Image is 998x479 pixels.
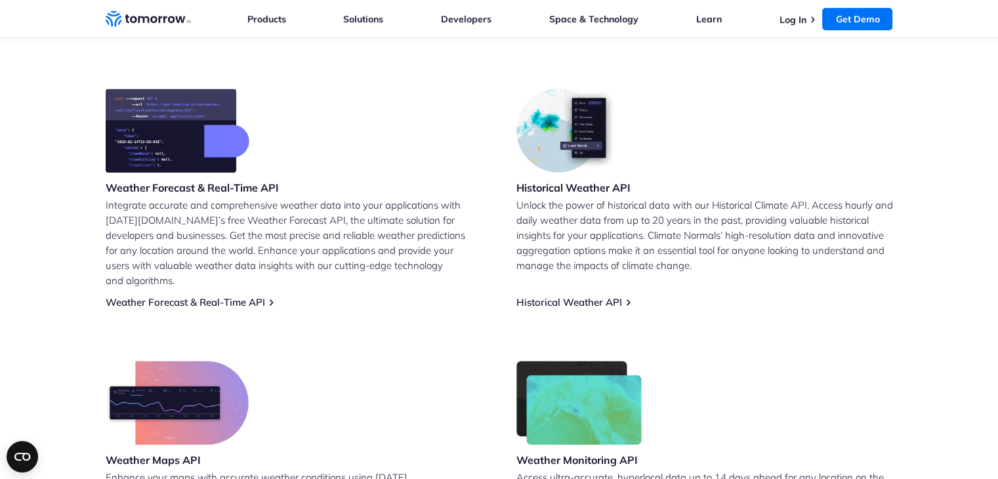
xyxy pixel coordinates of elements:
[343,13,383,25] a: Solutions
[247,13,286,25] a: Products
[516,296,622,308] a: Historical Weather API
[106,198,482,288] p: Integrate accurate and comprehensive weather data into your applications with [DATE][DOMAIN_NAME]...
[106,296,265,308] a: Weather Forecast & Real-Time API
[516,180,631,195] h3: Historical Weather API
[696,13,722,25] a: Learn
[549,13,638,25] a: Space & Technology
[516,198,893,273] p: Unlock the power of historical data with our Historical Climate API. Access hourly and daily weat...
[106,180,279,195] h3: Weather Forecast & Real-Time API
[779,14,806,26] a: Log In
[106,9,191,29] a: Home link
[441,13,491,25] a: Developers
[822,8,892,30] a: Get Demo
[516,453,642,467] h3: Weather Monitoring API
[7,441,38,472] button: Open CMP widget
[106,453,249,467] h3: Weather Maps API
